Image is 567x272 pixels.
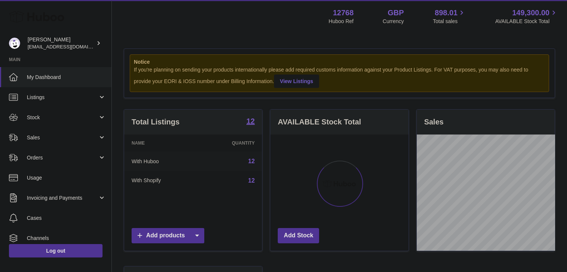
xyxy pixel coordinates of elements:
[27,94,98,101] span: Listings
[248,158,255,164] a: 12
[495,18,558,25] span: AVAILABLE Stock Total
[512,8,549,18] span: 149,300.00
[435,8,457,18] span: 898.01
[124,152,199,171] td: With Huboo
[27,174,106,181] span: Usage
[132,228,204,243] a: Add products
[27,114,98,121] span: Stock
[278,117,361,127] h3: AVAILABLE Stock Total
[383,18,404,25] div: Currency
[248,177,255,184] a: 12
[9,38,20,49] img: internalAdmin-12768@internal.huboo.com
[9,244,103,257] a: Log out
[424,117,444,127] h3: Sales
[134,66,545,88] div: If you're planning on sending your products internationally please add required customs informati...
[134,58,545,66] strong: Notice
[27,194,98,202] span: Invoicing and Payments
[132,117,180,127] h3: Total Listings
[433,18,466,25] span: Total sales
[329,18,354,25] div: Huboo Ref
[246,117,255,126] a: 12
[274,75,319,88] a: View Listings
[27,235,106,242] span: Channels
[124,171,199,190] td: With Shopify
[433,8,466,25] a: 898.01 Total sales
[27,74,106,81] span: My Dashboard
[199,135,262,152] th: Quantity
[27,215,106,222] span: Cases
[27,154,98,161] span: Orders
[495,8,558,25] a: 149,300.00 AVAILABLE Stock Total
[124,135,199,152] th: Name
[278,228,319,243] a: Add Stock
[333,8,354,18] strong: 12768
[246,117,255,125] strong: 12
[28,44,110,50] span: [EMAIL_ADDRESS][DOMAIN_NAME]
[388,8,404,18] strong: GBP
[28,36,95,50] div: [PERSON_NAME]
[27,134,98,141] span: Sales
